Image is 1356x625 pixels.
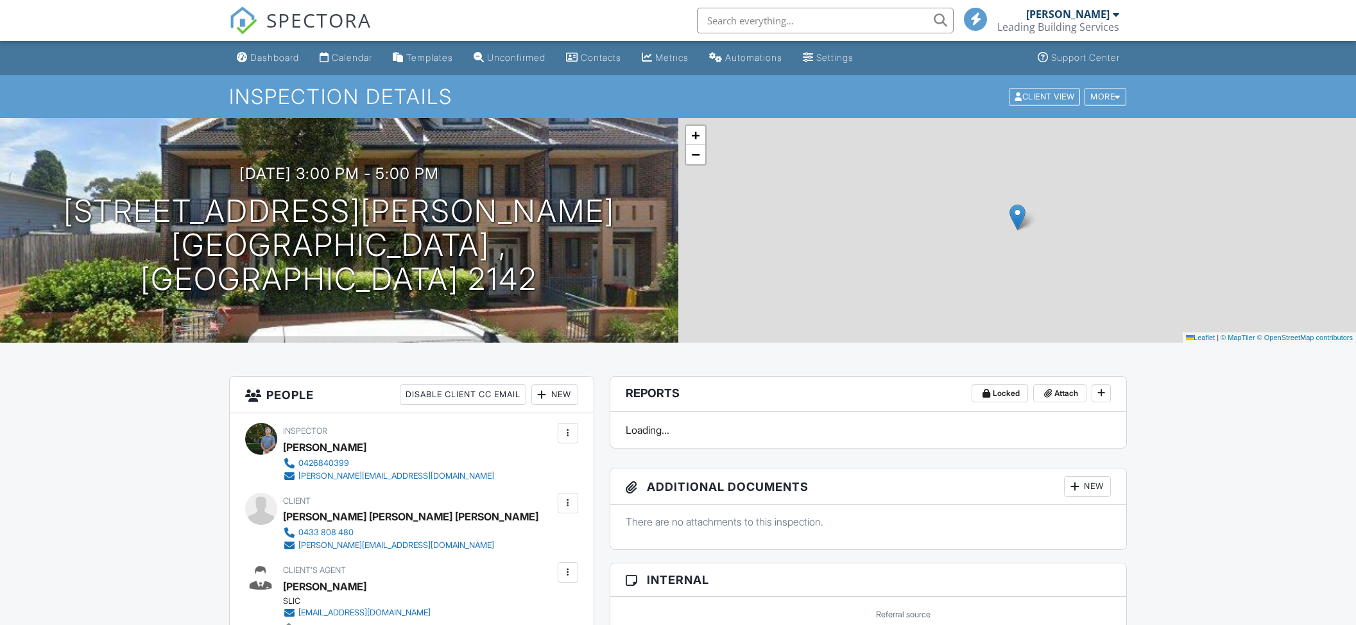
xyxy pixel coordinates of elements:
[283,565,346,575] span: Client's Agent
[1257,334,1353,341] a: © OpenStreetMap contributors
[283,606,431,619] a: [EMAIL_ADDRESS][DOMAIN_NAME]
[1186,334,1215,341] a: Leaflet
[283,596,441,606] div: SLIC
[1085,88,1126,105] div: More
[388,46,458,70] a: Templates
[1009,204,1026,230] img: Marker
[1064,476,1111,497] div: New
[816,52,854,63] div: Settings
[610,468,1127,505] h3: Additional Documents
[232,46,304,70] a: Dashboard
[704,46,787,70] a: Automations (Basic)
[283,470,494,483] a: [PERSON_NAME][EMAIL_ADDRESS][DOMAIN_NAME]
[239,165,439,182] h3: [DATE] 3:00 pm - 5:00 pm
[1221,334,1255,341] a: © MapTiler
[697,8,954,33] input: Search everything...
[876,609,931,621] label: Referral source
[283,496,311,506] span: Client
[314,46,377,70] a: Calendar
[283,457,494,470] a: 0426840399
[283,438,366,457] div: [PERSON_NAME]
[230,377,594,413] h3: People
[798,46,859,70] a: Settings
[610,563,1127,597] h3: Internal
[250,52,299,63] div: Dashboard
[406,52,453,63] div: Templates
[283,577,366,596] a: [PERSON_NAME]
[1009,88,1080,105] div: Client View
[283,507,538,526] div: [PERSON_NAME] [PERSON_NAME] [PERSON_NAME]
[229,6,257,35] img: The Best Home Inspection Software - Spectora
[283,426,327,436] span: Inspector
[229,85,1128,108] h1: Inspection Details
[531,384,578,405] div: New
[997,21,1119,33] div: Leading Building Services
[691,146,699,162] span: −
[487,52,545,63] div: Unconfirmed
[298,608,431,618] div: [EMAIL_ADDRESS][DOMAIN_NAME]
[332,52,372,63] div: Calendar
[561,46,626,70] a: Contacts
[400,384,526,405] div: Disable Client CC Email
[266,6,372,33] span: SPECTORA
[581,52,621,63] div: Contacts
[691,127,699,143] span: +
[1033,46,1125,70] a: Support Center
[21,194,658,296] h1: [STREET_ADDRESS][PERSON_NAME] [GEOGRAPHIC_DATA] , [GEOGRAPHIC_DATA] 2142
[298,458,349,468] div: 0426840399
[725,52,782,63] div: Automations
[655,52,689,63] div: Metrics
[626,515,1111,529] p: There are no attachments to this inspection.
[1026,8,1110,21] div: [PERSON_NAME]
[686,126,705,145] a: Zoom in
[1008,91,1083,101] a: Client View
[637,46,694,70] a: Metrics
[283,539,528,552] a: [PERSON_NAME][EMAIL_ADDRESS][DOMAIN_NAME]
[1051,52,1120,63] div: Support Center
[283,526,528,539] a: 0433 808 480
[1217,334,1219,341] span: |
[298,527,354,538] div: 0433 808 480
[686,145,705,164] a: Zoom out
[298,540,494,551] div: [PERSON_NAME][EMAIL_ADDRESS][DOMAIN_NAME]
[229,17,372,44] a: SPECTORA
[468,46,551,70] a: Unconfirmed
[298,471,494,481] div: [PERSON_NAME][EMAIL_ADDRESS][DOMAIN_NAME]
